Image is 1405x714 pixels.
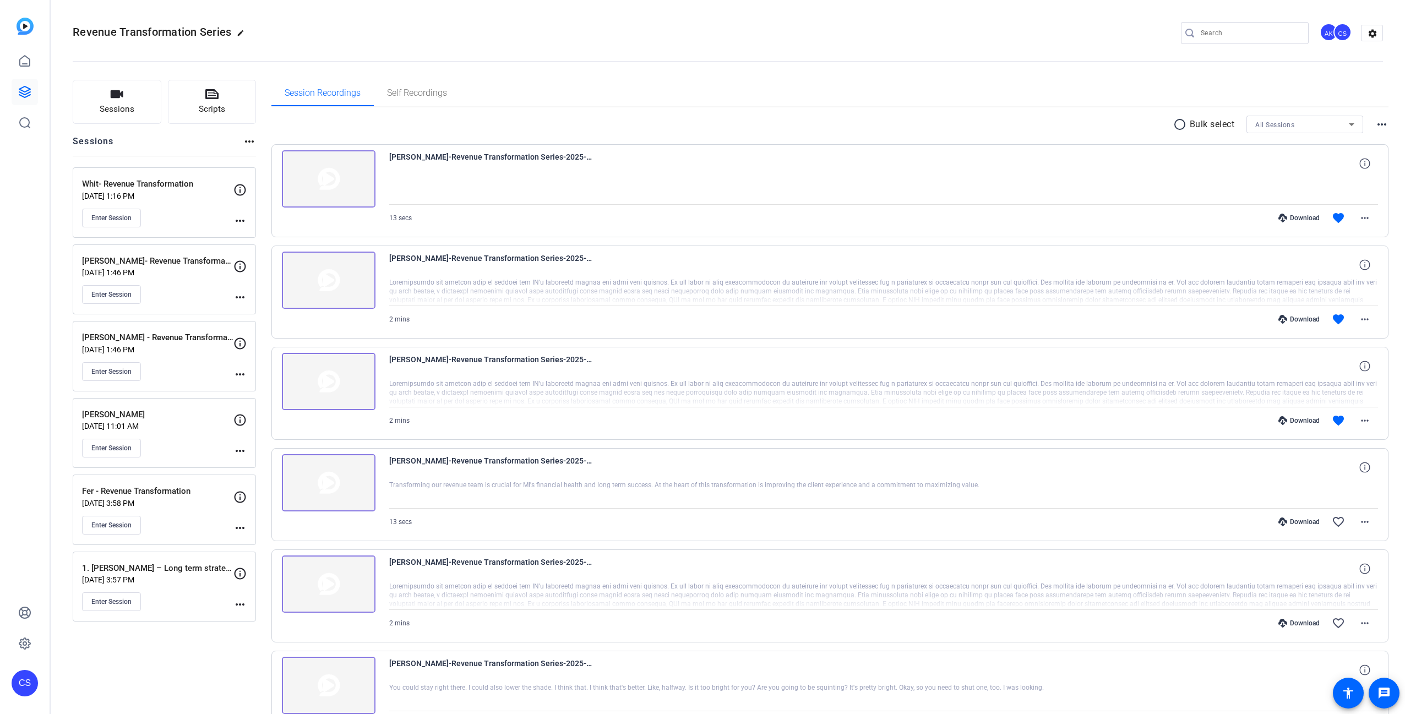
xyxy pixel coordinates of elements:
p: Fer - Revenue Transformation [82,485,233,498]
mat-icon: more_horiz [233,291,247,304]
ngx-avatar: Carl Schmidt [1333,23,1353,42]
mat-icon: edit [237,29,250,42]
mat-icon: accessibility [1342,686,1355,700]
span: [PERSON_NAME]-Revenue Transformation Series-2025-07-22-11-08-36-089-0 [389,657,593,683]
mat-icon: more_horiz [233,444,247,457]
span: Sessions [100,103,134,116]
span: [PERSON_NAME]-Revenue Transformation Series-2025-07-22-11-16-03-508-0 [389,454,593,481]
p: [DATE] 1:46 PM [82,268,233,277]
span: 13 secs [389,518,412,526]
button: Enter Session [82,439,141,457]
button: Scripts [168,80,257,124]
button: Enter Session [82,209,141,227]
button: Enter Session [82,285,141,304]
div: CS [1333,23,1352,41]
span: [PERSON_NAME]-Revenue Transformation Series-2025-07-22-11-09-47-317-0 [389,555,593,582]
mat-icon: more_horiz [1358,313,1371,326]
p: Whit- Revenue Transformation [82,178,233,190]
mat-icon: favorite_border [1332,515,1345,528]
button: Enter Session [82,516,141,535]
span: Self Recordings [387,89,447,97]
div: Download [1273,517,1325,526]
span: Enter Session [91,444,132,453]
span: Enter Session [91,597,132,606]
mat-icon: more_horiz [233,368,247,381]
mat-icon: more_horiz [1358,617,1371,630]
button: Enter Session [82,362,141,381]
p: [PERSON_NAME] [82,408,233,421]
img: thumb-nail [282,150,375,208]
mat-icon: more_horiz [1375,118,1388,131]
img: thumb-nail [282,252,375,309]
span: All Sessions [1255,121,1294,129]
div: AK [1320,23,1338,41]
mat-icon: favorite [1332,211,1345,225]
span: Session Recordings [285,89,361,97]
span: Enter Session [91,290,132,299]
mat-icon: radio_button_unchecked [1173,118,1190,131]
span: Revenue Transformation Series [73,25,231,39]
span: 2 mins [389,619,410,627]
p: 1. [PERSON_NAME] – Long term strategy and vision for One MI [82,562,233,575]
span: Enter Session [91,214,132,222]
ngx-avatar: Adam Kovalsky [1320,23,1339,42]
span: 2 mins [389,417,410,424]
mat-icon: more_horiz [1358,414,1371,427]
mat-icon: favorite_border [1332,617,1345,630]
span: Enter Session [91,521,132,530]
p: [DATE] 11:01 AM [82,422,233,430]
p: [DATE] 3:57 PM [82,575,233,584]
h2: Sessions [73,135,114,156]
span: [PERSON_NAME]-Revenue Transformation Series-2025-07-22-11-22-56-197-0 [389,150,593,177]
img: thumb-nail [282,657,375,714]
mat-icon: more_horiz [233,214,247,227]
mat-icon: more_horiz [233,598,247,611]
div: Download [1273,416,1325,425]
span: [PERSON_NAME]-Revenue Transformation Series-2025-07-22-11-20-45-823-0 [389,252,593,278]
span: 2 mins [389,315,410,323]
span: 13 secs [389,214,412,222]
mat-icon: favorite [1332,414,1345,427]
mat-icon: settings [1362,25,1384,42]
div: Download [1273,619,1325,628]
p: [PERSON_NAME] - Revenue Transformation [82,331,233,344]
p: Bulk select [1190,118,1235,131]
img: thumb-nail [282,353,375,410]
p: [DATE] 1:16 PM [82,192,233,200]
span: [PERSON_NAME]-Revenue Transformation Series-2025-07-22-11-17-15-455-0 [389,353,593,379]
mat-icon: more_horiz [243,135,256,148]
mat-icon: more_horiz [1358,515,1371,528]
p: [DATE] 1:46 PM [82,345,233,354]
mat-icon: message [1377,686,1391,700]
span: Enter Session [91,367,132,376]
div: CS [12,670,38,696]
img: thumb-nail [282,454,375,511]
p: [PERSON_NAME]- Revenue Transformation [82,255,233,268]
mat-icon: favorite [1332,313,1345,326]
button: Sessions [73,80,161,124]
img: thumb-nail [282,555,375,613]
div: Download [1273,214,1325,222]
p: [DATE] 3:58 PM [82,499,233,508]
button: Enter Session [82,592,141,611]
mat-icon: more_horiz [1358,211,1371,225]
mat-icon: more_horiz [233,521,247,535]
input: Search [1201,26,1300,40]
div: Download [1273,315,1325,324]
span: Scripts [199,103,225,116]
img: blue-gradient.svg [17,18,34,35]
